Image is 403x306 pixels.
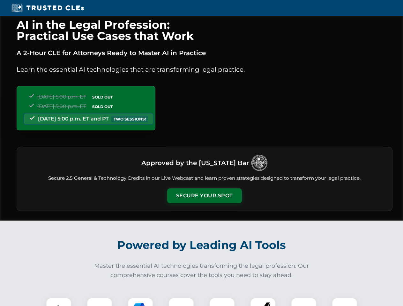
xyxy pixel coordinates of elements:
p: Learn the essential AI technologies that are transforming legal practice. [17,64,392,75]
span: [DATE] 5:00 p.m. ET [37,103,86,109]
img: Logo [251,155,267,171]
span: SOLD OUT [90,94,115,100]
h2: Powered by Leading AI Tools [25,234,378,256]
h1: AI in the Legal Profession: Practical Use Cases that Work [17,19,392,41]
span: SOLD OUT [90,103,115,110]
span: [DATE] 5:00 p.m. ET [37,94,86,100]
img: Trusted CLEs [10,3,86,13]
h3: Approved by the [US_STATE] Bar [141,157,249,169]
p: Master the essential AI technologies transforming the legal profession. Our comprehensive courses... [90,261,313,280]
p: A 2-Hour CLE for Attorneys Ready to Master AI in Practice [17,48,392,58]
p: Secure 2.5 General & Technology Credits in our Live Webcast and learn proven strategies designed ... [25,175,384,182]
button: Secure Your Spot [167,188,242,203]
